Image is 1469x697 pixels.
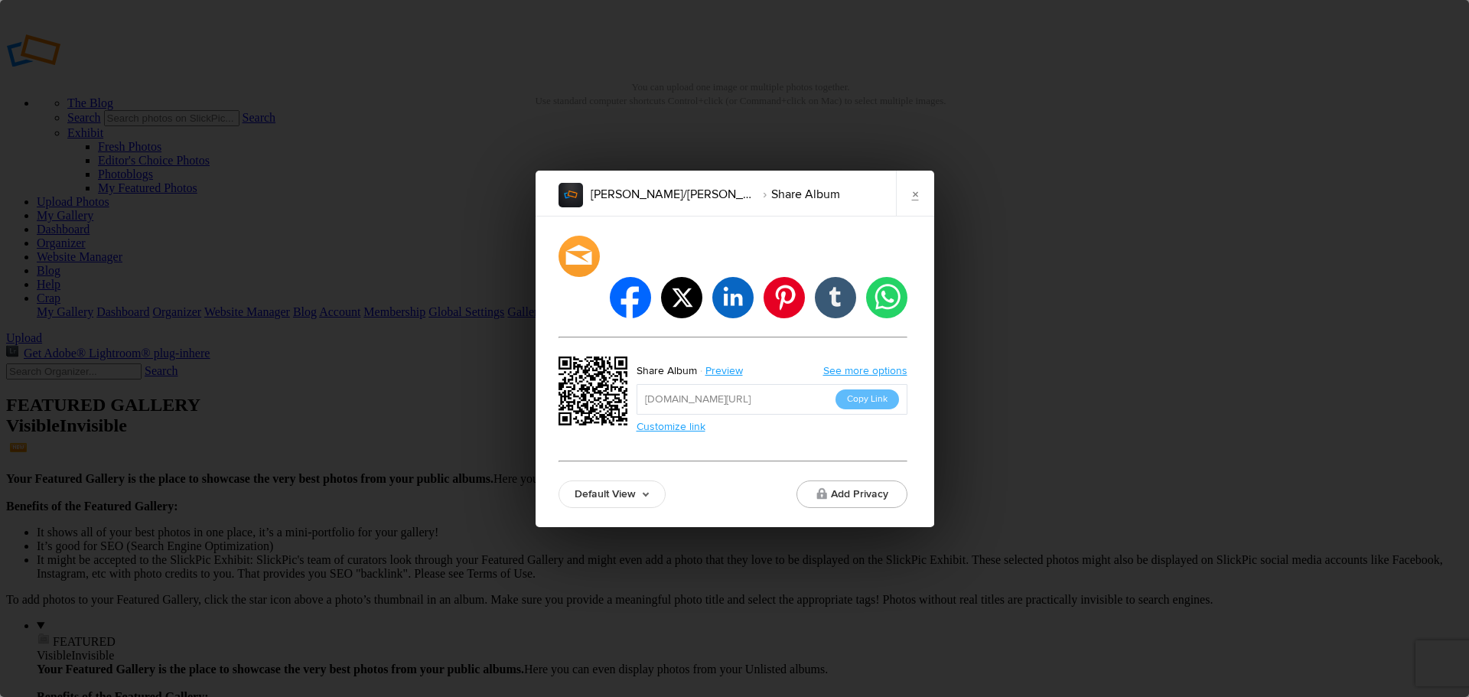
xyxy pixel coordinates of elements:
li: whatsapp [866,277,907,318]
li: [PERSON_NAME]/[PERSON_NAME] [591,181,754,207]
a: Default View [559,480,666,508]
a: Customize link [637,420,705,433]
a: See more options [823,364,907,377]
li: linkedin [712,277,754,318]
li: pinterest [764,277,805,318]
a: Preview [697,361,754,381]
img: album_sample.webp [559,183,583,207]
button: Copy Link [835,389,899,409]
button: Add Privacy [796,480,907,508]
li: facebook [610,277,651,318]
a: × [896,171,934,217]
li: Share Album [754,181,840,207]
div: Share Album [637,361,697,381]
div: https://slickpic.us/18434957ywmU [559,357,632,430]
li: tumblr [815,277,856,318]
li: twitter [661,277,702,318]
